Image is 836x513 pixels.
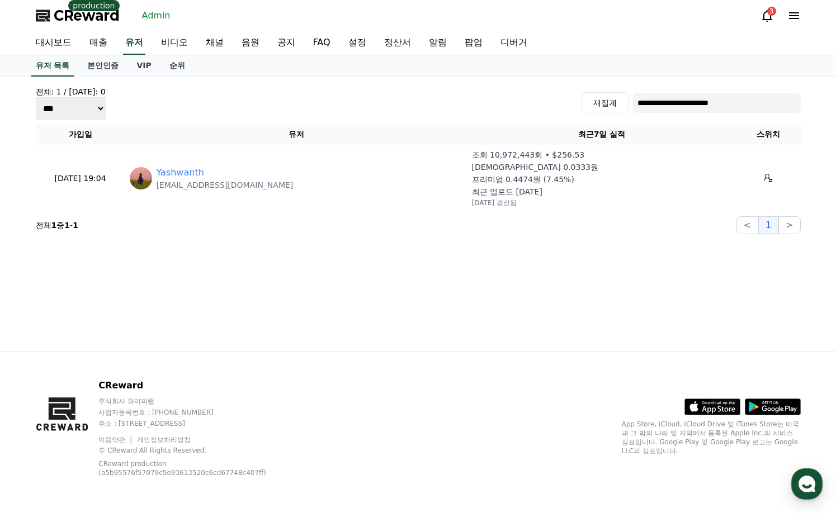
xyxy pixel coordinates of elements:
a: CReward [36,7,120,25]
a: 개인정보처리방침 [137,436,191,444]
th: 스위치 [736,124,801,145]
p: 주식회사 와이피랩 [98,397,295,406]
p: 전체 중 - [36,220,78,231]
p: 프리미엄 0.4474원 (7.45%) [472,174,574,185]
p: [DEMOGRAPHIC_DATA] 0.0333원 [472,161,599,173]
strong: 1 [64,221,70,230]
th: 가입일 [36,124,125,145]
p: 조회 10,972,443회 • $256.53 [472,149,585,160]
a: 유저 목록 [31,55,74,77]
a: 정산서 [375,31,420,55]
strong: 1 [51,221,57,230]
a: Yashwanth [157,166,204,179]
a: 비디오 [152,31,197,55]
a: 본인인증 [78,55,127,77]
span: CReward [54,7,120,25]
a: 유저 [123,31,145,55]
a: 음원 [233,31,268,55]
div: 3 [767,7,776,16]
p: CReward production (a5b95576f57079c5e93613520c6cd67748c407ff) [98,459,277,477]
strong: 1 [73,221,78,230]
a: 알림 [420,31,456,55]
p: [EMAIL_ADDRESS][DOMAIN_NAME] [157,179,294,191]
a: 공지 [268,31,304,55]
a: 팝업 [456,31,492,55]
a: 이용약관 [98,436,134,444]
a: 디버거 [492,31,536,55]
p: App Store, iCloud, iCloud Drive 및 iTunes Store는 미국과 그 밖의 나라 및 지역에서 등록된 Apple Inc.의 서비스 상표입니다. Goo... [622,420,801,455]
a: Admin [138,7,175,25]
th: 최근7일 실적 [467,124,736,145]
p: [DATE] 갱신됨 [472,198,517,207]
button: < [736,216,758,234]
p: © CReward All Rights Reserved. [98,446,295,455]
p: 사업자등록번호 : [PHONE_NUMBER] [98,408,295,417]
p: [DATE] 19:04 [40,173,121,184]
th: 유저 [125,124,467,145]
a: VIP [127,55,160,77]
p: 최근 업로드 [DATE] [472,186,542,197]
p: 주소 : [STREET_ADDRESS] [98,419,295,428]
a: FAQ [304,31,339,55]
button: > [778,216,800,234]
a: 대시보드 [27,31,81,55]
a: 순위 [160,55,194,77]
p: CReward [98,379,295,392]
a: 매출 [81,31,116,55]
button: 재집계 [582,92,629,113]
img: https://lh3.googleusercontent.com/a/ACg8ocLSimGQaXkTpc10kwoVl__E5nGEOS5fO_vrZ3a-lpemSHgAYus=s96-c [130,167,152,189]
button: 1 [758,216,778,234]
h4: 전체: 1 / [DATE]: 0 [36,86,106,97]
a: 설정 [339,31,375,55]
a: 채널 [197,31,233,55]
a: 3 [761,9,774,22]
